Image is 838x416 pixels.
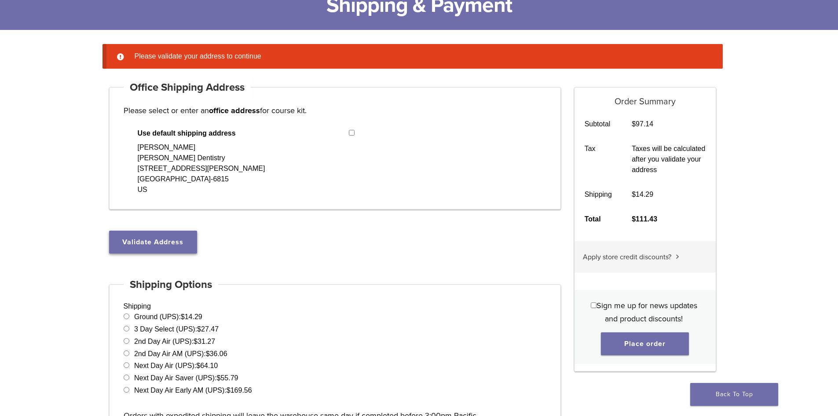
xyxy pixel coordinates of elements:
[575,207,622,232] th: Total
[196,362,200,369] span: $
[227,387,252,394] bdi: 169.56
[622,136,716,182] td: Taxes will be calculated after you validate your address
[197,325,201,333] span: $
[196,362,218,369] bdi: 64.10
[124,104,547,117] p: Please select or enter an for course kit.
[138,142,265,195] div: [PERSON_NAME] [PERSON_NAME] Dentistry [STREET_ADDRESS][PERSON_NAME] [GEOGRAPHIC_DATA]-6815 US
[575,112,622,136] th: Subtotal
[690,383,778,406] a: Back To Top
[209,106,260,115] strong: office address
[206,350,227,357] bdi: 36.06
[596,301,697,324] span: Sign me up for news updates and product discounts!
[206,350,210,357] span: $
[124,274,219,295] h4: Shipping Options
[575,88,716,107] h5: Order Summary
[601,332,689,355] button: Place order
[194,338,215,345] bdi: 31.27
[591,302,596,308] input: Sign me up for news updates and product discounts!
[632,120,653,128] bdi: 97.14
[109,231,197,254] button: Validate Address
[138,128,349,139] span: Use default shipping address
[632,191,653,198] bdi: 14.29
[181,313,185,320] span: $
[676,254,679,259] img: caret.svg
[124,77,251,98] h4: Office Shipping Address
[134,325,219,333] label: 3 Day Select (UPS):
[575,182,622,207] th: Shipping
[227,387,231,394] span: $
[134,374,238,382] label: Next Day Air Saver (UPS):
[197,325,219,333] bdi: 27.47
[134,313,202,320] label: Ground (UPS):
[217,374,238,382] bdi: 55.79
[181,313,202,320] bdi: 14.29
[194,338,198,345] span: $
[632,215,657,223] bdi: 111.43
[134,350,227,357] label: 2nd Day Air AM (UPS):
[632,191,636,198] span: $
[583,253,671,261] span: Apply store credit discounts?
[134,338,215,345] label: 2nd Day Air (UPS):
[632,120,636,128] span: $
[575,136,622,182] th: Tax
[134,387,252,394] label: Next Day Air Early AM (UPS):
[217,374,221,382] span: $
[134,362,218,369] label: Next Day Air (UPS):
[632,215,636,223] span: $
[131,51,709,62] li: Please validate your address to continue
